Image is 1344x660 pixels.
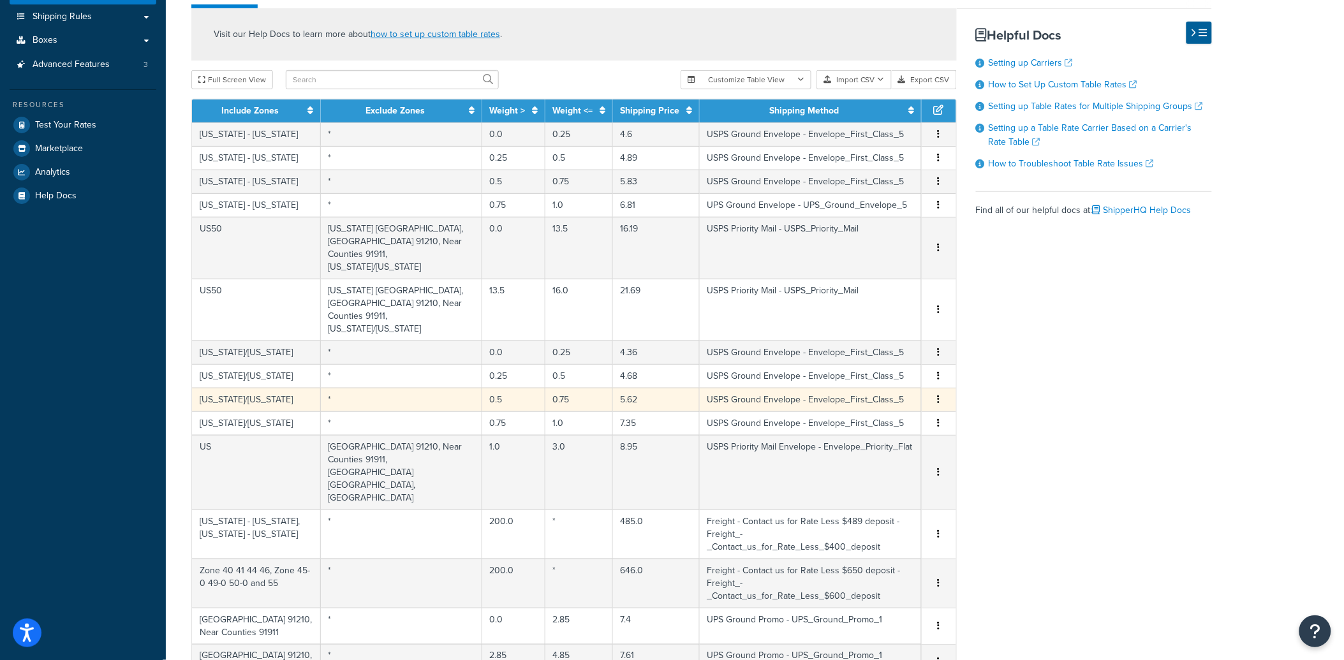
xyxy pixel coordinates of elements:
td: 4.89 [613,146,700,170]
td: 16.19 [613,217,700,279]
a: How to Troubleshoot Table Rate Issues [989,157,1154,170]
td: 4.36 [613,341,700,364]
td: [US_STATE] - [US_STATE] [192,146,321,170]
td: USPS Ground Envelope - Envelope_First_Class_5 [700,411,922,435]
td: [US_STATE] - [US_STATE] [192,170,321,193]
a: How to Set Up Custom Table Rates [989,78,1137,91]
button: Hide Help Docs [1186,22,1212,44]
td: USPS Ground Envelope - Envelope_First_Class_5 [700,364,922,388]
a: Help Docs [10,184,156,207]
td: 2.85 [545,608,613,644]
button: Full Screen View [191,70,273,89]
td: 7.35 [613,411,700,435]
td: 0.5 [482,388,545,411]
td: 0.0 [482,341,545,364]
td: Freight - Contact us for Rate Less $650 deposit - Freight_-_Contact_us_for_Rate_Less_$600_deposit [700,559,922,608]
span: Marketplace [35,143,83,154]
a: Boxes [10,29,156,52]
a: Test Your Rates [10,114,156,136]
td: 0.25 [545,122,613,146]
td: USPS Priority Mail - USPS_Priority_Mail [700,217,922,279]
td: 0.75 [545,170,613,193]
td: 0.25 [545,341,613,364]
td: 21.69 [613,279,700,341]
td: 7.4 [613,608,700,644]
td: 646.0 [613,559,700,608]
td: [GEOGRAPHIC_DATA] 91210, Near Counties 91911, [GEOGRAPHIC_DATA] [GEOGRAPHIC_DATA], [GEOGRAPHIC_DATA] [321,435,482,510]
a: Exclude Zones [366,104,425,117]
a: Setting up Carriers [989,56,1073,70]
td: 0.75 [482,411,545,435]
td: 5.83 [613,170,700,193]
a: Shipping Method [770,104,839,117]
a: Marketplace [10,137,156,160]
td: [US_STATE] - [US_STATE] [192,193,321,217]
td: [US_STATE] - [US_STATE], [US_STATE] - [US_STATE] [192,510,321,559]
p: Visit our Help Docs to learn more about . [214,27,502,41]
td: 3.0 [545,435,613,510]
td: 200.0 [482,510,545,559]
td: USPS Priority Mail Envelope - Envelope_Priority_Flat [700,435,922,510]
td: 0.5 [545,146,613,170]
td: USPS Ground Envelope - Envelope_First_Class_5 [700,341,922,364]
td: 485.0 [613,510,700,559]
span: Advanced Features [33,59,110,70]
td: 1.0 [545,193,613,217]
td: 0.75 [545,388,613,411]
td: 0.0 [482,217,545,279]
span: Boxes [33,35,57,46]
button: Import CSV [816,70,892,89]
td: USPS Ground Envelope - Envelope_First_Class_5 [700,388,922,411]
td: USPS Ground Envelope - Envelope_First_Class_5 [700,170,922,193]
td: [US_STATE] [GEOGRAPHIC_DATA], [GEOGRAPHIC_DATA] 91210, Near Counties 91911, [US_STATE]/[US_STATE] [321,279,482,341]
td: [US_STATE]/[US_STATE] [192,388,321,411]
td: 0.0 [482,122,545,146]
a: Shipping Price [621,104,680,117]
span: Shipping Rules [33,11,92,22]
a: Shipping Rules [10,5,156,29]
span: 3 [144,59,148,70]
td: 8.95 [613,435,700,510]
td: Freight - Contact us for Rate Less $489 deposit - Freight_-_Contact_us_for_Rate_Less_$400_deposit [700,510,922,559]
td: UPS Ground Envelope - UPS_Ground_Envelope_5 [700,193,922,217]
a: Advanced Features3 [10,53,156,77]
li: Advanced Features [10,53,156,77]
td: [GEOGRAPHIC_DATA] 91210, Near Counties 91911 [192,608,321,644]
td: USPS Ground Envelope - Envelope_First_Class_5 [700,146,922,170]
div: Find all of our helpful docs at: [976,191,1212,219]
a: Setting up Table Rates for Multiple Shipping Groups [989,99,1203,113]
button: Open Resource Center [1299,615,1331,647]
td: 0.25 [482,364,545,388]
button: Customize Table View [681,70,811,89]
input: Search [286,70,499,89]
a: how to set up custom table rates [371,27,500,41]
span: Help Docs [35,191,77,202]
td: 1.0 [482,435,545,510]
td: 6.81 [613,193,700,217]
td: 1.0 [545,411,613,435]
td: [US_STATE] [GEOGRAPHIC_DATA], [GEOGRAPHIC_DATA] 91210, Near Counties 91911, [US_STATE]/[US_STATE] [321,217,482,279]
td: [US_STATE]/[US_STATE] [192,341,321,364]
td: 16.0 [545,279,613,341]
td: 0.25 [482,146,545,170]
td: 0.5 [545,364,613,388]
td: [US_STATE] - [US_STATE] [192,122,321,146]
td: US50 [192,279,321,341]
button: Export CSV [892,70,957,89]
a: ShipperHQ Help Docs [1093,203,1192,217]
td: 0.75 [482,193,545,217]
a: Include Zones [221,104,279,117]
span: Test Your Rates [35,120,96,131]
td: 4.6 [613,122,700,146]
td: 13.5 [482,279,545,341]
span: Analytics [35,167,70,178]
td: 0.0 [482,608,545,644]
a: Setting up a Table Rate Carrier Based on a Carrier's Rate Table [989,121,1192,149]
td: 13.5 [545,217,613,279]
td: 4.68 [613,364,700,388]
